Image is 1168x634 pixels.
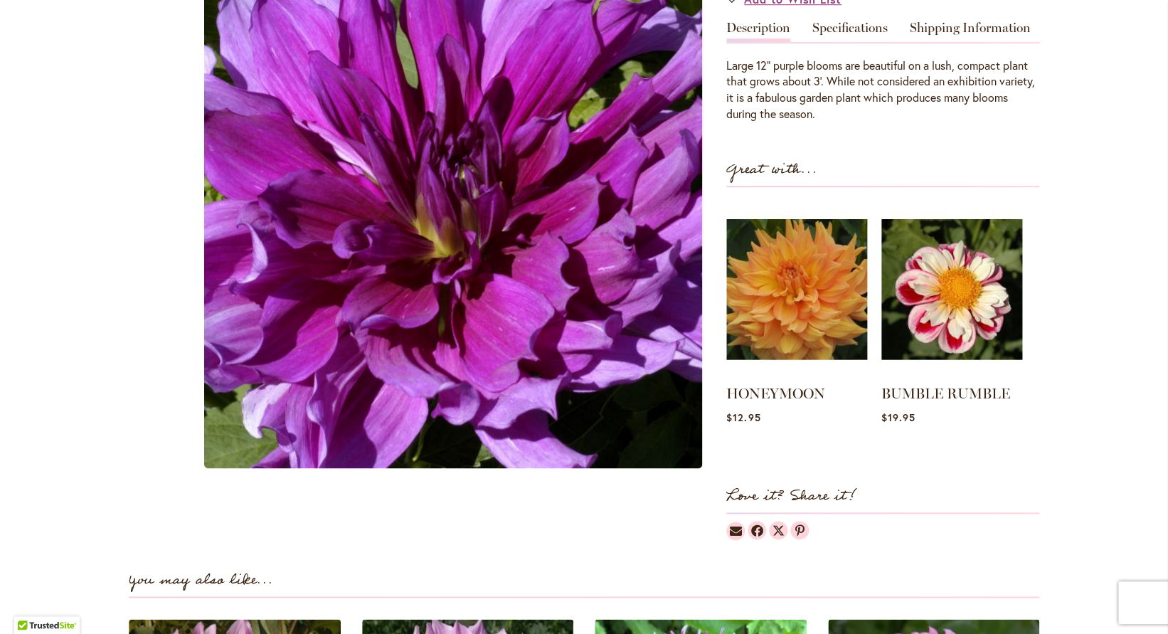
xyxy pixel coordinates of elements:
a: Shipping Information [910,21,1031,42]
a: Description [726,21,790,42]
iframe: Launch Accessibility Center [11,583,51,623]
a: Dahlias on Facebook [748,521,766,539]
a: Dahlias on Pinterest [790,521,809,539]
strong: Love it? Share it! [726,485,856,508]
strong: Great with... [726,158,817,181]
span: $12.95 [726,411,760,424]
strong: You may also like... [129,569,273,592]
div: Detailed Product Info [726,21,1039,122]
span: $19.95 [881,411,915,424]
a: BUMBLE RUMBLE [881,385,1010,402]
a: Dahlias on Twitter [769,521,787,539]
img: HONEYMOON [726,201,867,378]
a: HONEYMOON [726,385,825,402]
img: BUMBLE RUMBLE [881,201,1022,378]
a: Specifications [812,21,888,42]
div: Large 12" purple blooms are beautiful on a lush, compact plant that grows about 3'. While not con... [726,58,1039,122]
